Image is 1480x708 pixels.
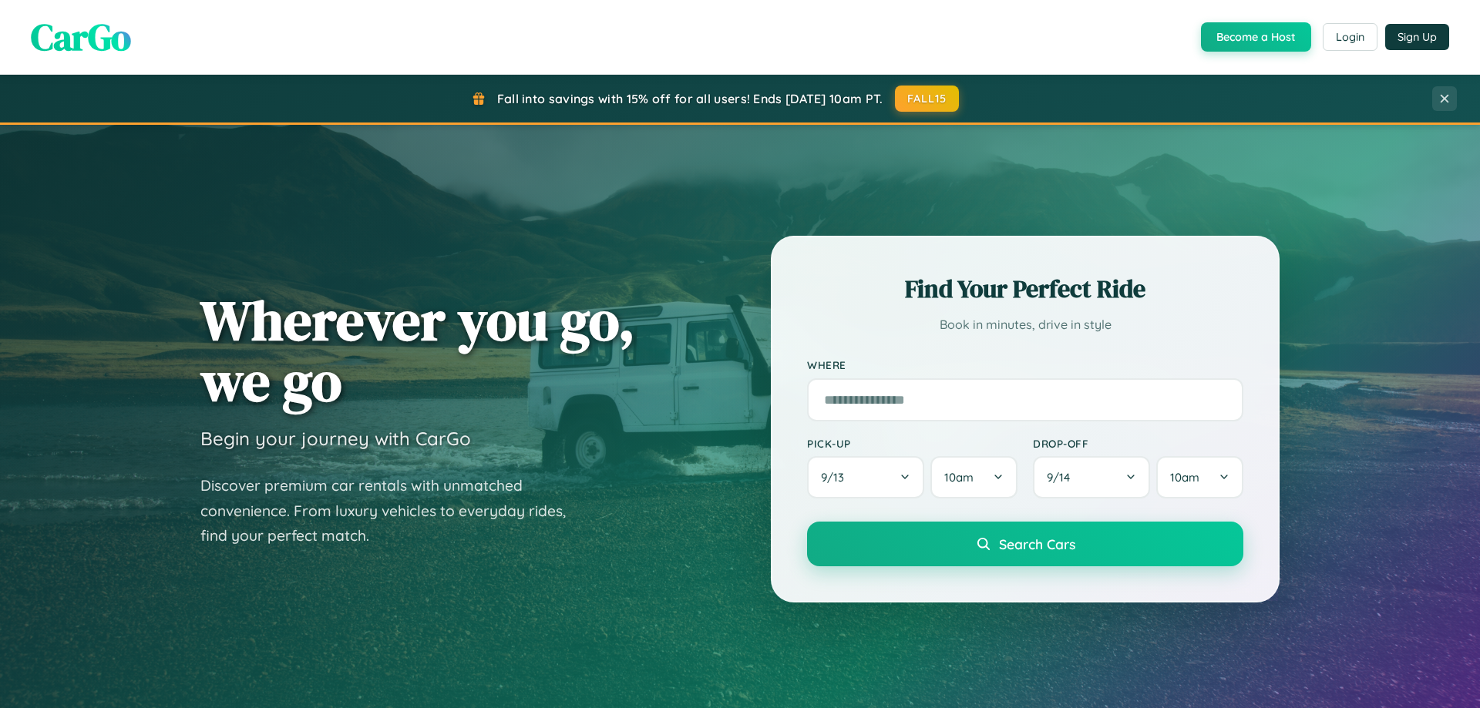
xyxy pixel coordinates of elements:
[1170,470,1199,485] span: 10am
[944,470,974,485] span: 10am
[1033,437,1243,450] label: Drop-off
[200,473,586,549] p: Discover premium car rentals with unmatched convenience. From luxury vehicles to everyday rides, ...
[807,456,924,498] button: 9/13
[807,314,1243,336] p: Book in minutes, drive in style
[895,86,960,112] button: FALL15
[200,290,635,411] h1: Wherever you go, we go
[999,535,1075,552] span: Search Cars
[1047,470,1078,485] span: 9 / 14
[807,272,1243,306] h2: Find Your Perfect Ride
[1323,23,1377,51] button: Login
[497,91,883,106] span: Fall into savings with 15% off for all users! Ends [DATE] 10am PT.
[31,12,131,62] span: CarGo
[807,522,1243,566] button: Search Cars
[807,437,1017,450] label: Pick-up
[200,427,471,450] h3: Begin your journey with CarGo
[1033,456,1150,498] button: 9/14
[930,456,1017,498] button: 10am
[821,470,852,485] span: 9 / 13
[1156,456,1243,498] button: 10am
[807,359,1243,372] label: Where
[1385,24,1449,50] button: Sign Up
[1201,22,1311,52] button: Become a Host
